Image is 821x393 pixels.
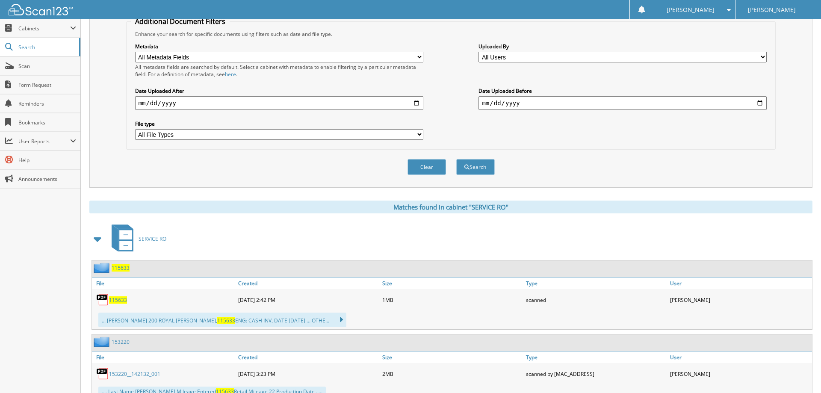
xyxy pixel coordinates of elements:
button: Search [456,159,495,175]
a: Size [380,352,524,363]
span: Bookmarks [18,119,76,126]
img: PDF.png [96,367,109,380]
div: [DATE] 3:23 PM [236,365,380,382]
span: Reminders [18,100,76,107]
div: scanned by [MAC_ADDRESS] [524,365,668,382]
span: [PERSON_NAME] [748,7,796,12]
span: Scan [18,62,76,70]
a: 153220__142132_001 [109,370,160,378]
a: 153220 [112,338,130,346]
span: Form Request [18,81,76,89]
a: Created [236,278,380,289]
a: 115633 [112,264,130,272]
span: User Reports [18,138,70,145]
span: Help [18,157,76,164]
label: File type [135,120,423,127]
span: Announcements [18,175,76,183]
a: 115633 [109,296,127,304]
a: User [668,352,812,363]
div: Enhance your search for specific documents using filters such as date and file type. [131,30,771,38]
div: [PERSON_NAME] [668,291,812,308]
a: User [668,278,812,289]
span: [PERSON_NAME] [667,7,715,12]
div: [PERSON_NAME] [668,365,812,382]
input: start [135,96,423,110]
img: folder2.png [94,337,112,347]
img: folder2.png [94,263,112,273]
button: Clear [408,159,446,175]
a: Size [380,278,524,289]
a: here [225,71,236,78]
div: ... [PERSON_NAME] 200 ROYAL [PERSON_NAME], ENG: CASH INV, DATE [DATE] ... OTHE... [98,313,346,327]
img: scan123-logo-white.svg [9,4,73,15]
iframe: Chat Widget [778,352,821,393]
label: Uploaded By [478,43,767,50]
a: Type [524,352,668,363]
div: scanned [524,291,668,308]
span: Cabinets [18,25,70,32]
label: Metadata [135,43,423,50]
legend: Additional Document Filters [131,17,230,26]
div: 1MB [380,291,524,308]
span: SERVICE RO [139,235,166,242]
input: end [478,96,767,110]
img: PDF.png [96,293,109,306]
div: All metadata fields are searched by default. Select a cabinet with metadata to enable filtering b... [135,63,423,78]
a: Created [236,352,380,363]
label: Date Uploaded After [135,87,423,95]
span: 115633 [217,317,235,324]
div: 2MB [380,365,524,382]
label: Date Uploaded Before [478,87,767,95]
div: Matches found in cabinet "SERVICE RO" [89,201,812,213]
div: [DATE] 2:42 PM [236,291,380,308]
span: Search [18,44,75,51]
a: Type [524,278,668,289]
a: SERVICE RO [106,222,166,256]
a: File [92,278,236,289]
a: File [92,352,236,363]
